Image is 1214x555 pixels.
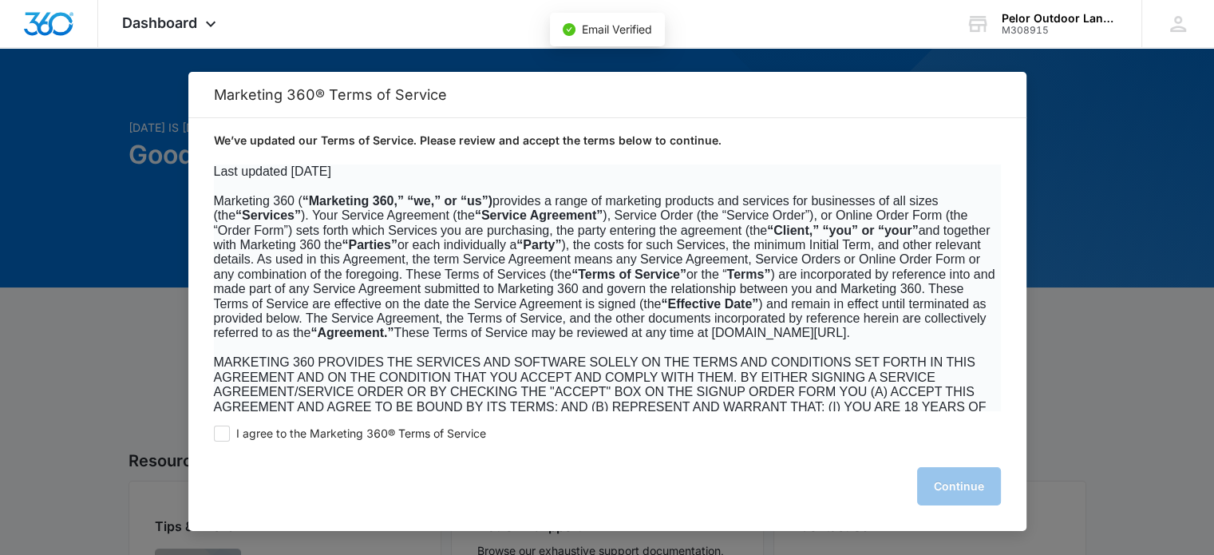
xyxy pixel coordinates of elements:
b: Terms” [727,268,771,281]
b: “Effective Date” [661,297,758,311]
b: “Parties” [342,238,397,252]
b: “Terms of Service” [571,268,686,281]
b: “Marketing 360,” “we,” or “us”) [303,194,492,208]
span: I agree to the Marketing 360® Terms of Service [236,426,486,442]
span: Marketing 360 ( provides a range of marketing products and services for businesses of all sizes (... [214,194,995,340]
span: Email Verified [582,22,652,36]
span: check-circle [563,23,575,36]
span: Last updated [DATE] [214,165,331,178]
b: “Service Agreement” [475,208,603,222]
b: “Services” [235,208,301,222]
span: Dashboard [122,14,197,31]
b: “Party” [516,238,561,252]
b: “Client,” “you” or “your” [767,224,918,237]
p: We’ve updated our Terms of Service. Please review and accept the terms below to continue. [214,133,1001,149]
span: MARKETING 360 PROVIDES THE SERVICES AND SOFTWARE SOLELY ON THE TERMS AND CONDITIONS SET FORTH IN ... [214,355,995,472]
b: “Agreement.” [310,326,393,339]
div: account id [1002,25,1118,36]
h2: Marketing 360® Terms of Service [214,86,1001,103]
button: Continue [917,467,1001,505]
div: account name [1002,12,1118,25]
